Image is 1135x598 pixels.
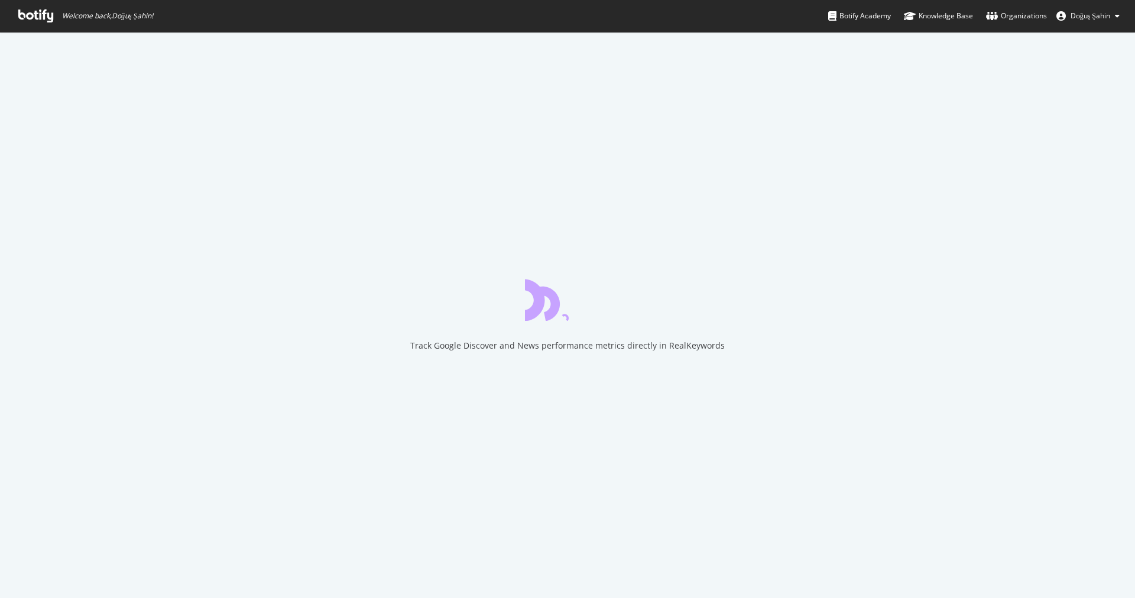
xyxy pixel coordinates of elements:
[525,278,610,321] div: animation
[1047,6,1129,25] button: Doğuş Şahin
[904,10,973,22] div: Knowledge Base
[1071,11,1110,21] span: Doğuş Şahin
[410,340,725,352] div: Track Google Discover and News performance metrics directly in RealKeywords
[828,10,891,22] div: Botify Academy
[62,11,153,21] span: Welcome back, Doğuş Şahin !
[986,10,1047,22] div: Organizations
